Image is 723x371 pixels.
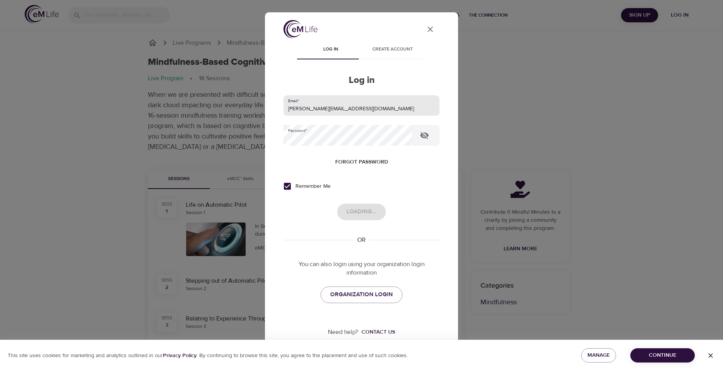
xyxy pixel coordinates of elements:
[283,41,440,59] div: disabled tabs example
[304,46,357,54] span: Log in
[366,46,419,54] span: Create account
[332,155,391,169] button: Forgot password
[421,20,440,39] button: close
[283,20,317,38] img: logo
[283,75,440,86] h2: Log in
[328,328,358,337] p: Need help?
[295,182,331,191] span: Remember Me
[335,157,388,167] span: Forgot password
[330,290,393,300] span: ORGANIZATION LOGIN
[163,352,197,359] b: Privacy Policy
[354,236,369,245] div: OR
[587,351,610,360] span: Manage
[283,260,440,278] p: You can also login using your organization login information
[361,328,395,336] div: Contact us
[636,351,689,360] span: Continue
[358,328,395,336] a: Contact us
[321,287,402,303] a: ORGANIZATION LOGIN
